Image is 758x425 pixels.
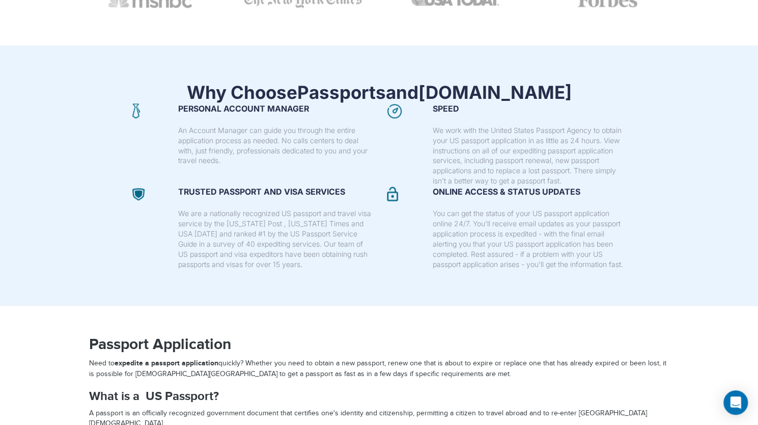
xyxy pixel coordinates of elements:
h2: Why Choose and [81,82,677,103]
strong: Passport Application [89,335,231,354]
img: image description [387,186,403,202]
strong: What is a US Passport? [89,388,219,403]
p: We work with the United States Passport Agency to obtain your US passport application in as littl... [433,125,626,187]
strong: expedite a passport application [115,359,218,367]
img: image description [387,103,403,119]
p: We are a nationally recognized US passport and travel visa service by the [US_STATE] Post , [US_S... [178,208,372,270]
strong: [DOMAIN_NAME] [418,82,572,103]
img: image description [132,186,149,202]
strong: Passports [297,82,386,103]
p: An Account Manager can guide you through the entire application process as needed. No calls cente... [178,125,372,166]
p: You can get the status of your US passport application online 24/7. You'll receive email updates ... [433,208,626,270]
strong: Speed [433,103,626,115]
strong: Online Access & Status Updates [433,186,626,198]
p: Need to quickly? Whether you need to obtain a new passport, renew one that is about to expire or ... [89,358,669,379]
strong: Personal Account Manager [178,103,372,115]
strong: Trusted Passport and Visa Services [178,186,372,198]
div: Open Intercom Messenger [723,390,748,415]
img: image description [132,103,149,119]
